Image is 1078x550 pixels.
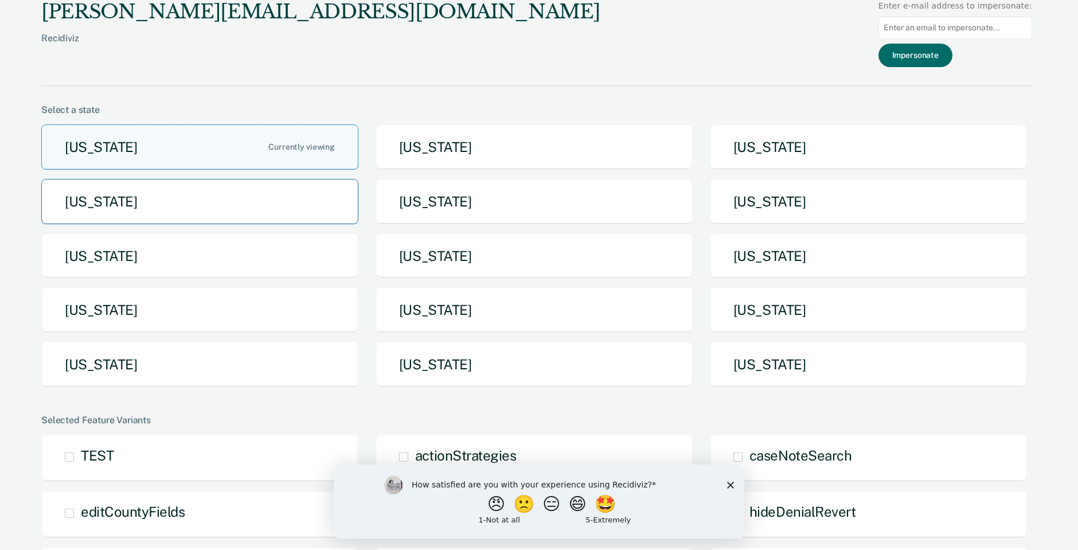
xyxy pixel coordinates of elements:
[41,124,358,170] button: [US_STATE]
[376,287,693,333] button: [US_STATE]
[41,287,358,333] button: [US_STATE]
[41,33,600,62] div: Recidiviz
[749,447,852,463] span: caseNoteSearch
[376,179,693,224] button: [US_STATE]
[878,17,1032,39] input: Enter an email to impersonate...
[710,287,1027,333] button: [US_STATE]
[710,124,1027,170] button: [US_STATE]
[41,342,358,387] button: [US_STATE]
[749,504,856,520] span: hideDenialRevert
[710,342,1027,387] button: [US_STATE]
[41,233,358,279] button: [US_STATE]
[81,504,185,520] span: editCountyFields
[41,104,1032,115] div: Select a state
[710,179,1027,224] button: [US_STATE]
[334,465,744,539] iframe: Survey by Kim from Recidiviz
[376,342,693,387] button: [US_STATE]
[81,447,114,463] span: TEST
[376,233,693,279] button: [US_STATE]
[710,233,1027,279] button: [US_STATE]
[878,44,952,67] button: Impersonate
[41,179,358,224] button: [US_STATE]
[415,447,516,463] span: actionStrategies
[41,415,1032,426] div: Selected Feature Variants
[376,124,693,170] button: [US_STATE]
